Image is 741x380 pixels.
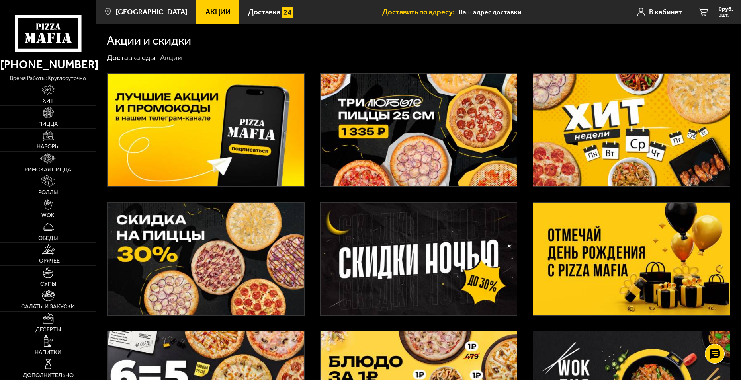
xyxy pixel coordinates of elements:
span: Акции [205,8,231,16]
span: Десерты [35,327,61,333]
span: Римская пицца [25,167,71,173]
span: Горячее [36,258,60,264]
span: WOK [41,213,55,218]
input: Ваш адрес доставки [459,5,607,19]
span: Доставить по адресу: [382,8,459,16]
span: Салаты и закуски [21,304,75,310]
span: В кабинет [649,8,682,16]
span: 0 шт. [719,13,733,18]
span: [GEOGRAPHIC_DATA] [115,8,188,16]
span: Пицца [38,121,58,127]
span: Хит [43,98,54,104]
span: Доставка [248,8,280,16]
span: Дополнительно [23,373,74,378]
div: Акции [160,53,182,62]
span: Обеды [38,236,58,241]
span: Школьная улица, 60 [459,5,607,19]
span: Напитки [35,350,61,355]
img: 15daf4d41897b9f0e9f617042186c801.svg [282,7,293,18]
span: Роллы [38,190,58,195]
span: 0 руб. [719,6,733,12]
span: Супы [40,281,56,287]
h1: Акции и скидки [107,34,191,47]
span: Наборы [37,144,59,150]
a: Доставка еды- [107,53,159,62]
